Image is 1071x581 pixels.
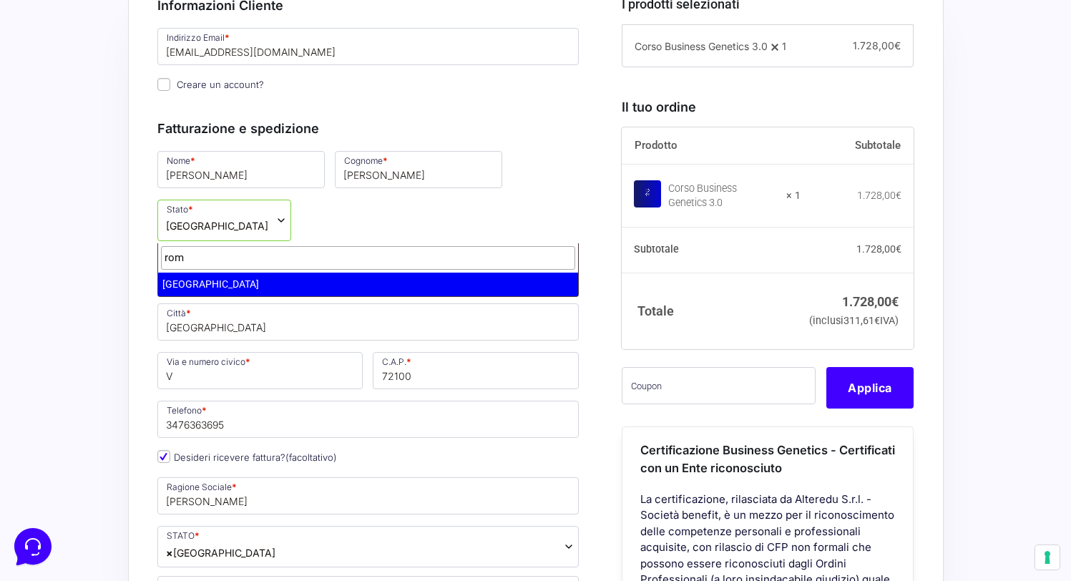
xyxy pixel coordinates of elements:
[99,449,187,482] button: Messaggi
[157,151,325,188] input: Nome *
[46,80,74,109] img: dark
[152,177,263,189] a: Apri Centro Assistenza
[177,79,264,90] span: Creare un account?
[93,129,211,140] span: Inizia una conversazione
[782,40,786,52] span: 1
[640,443,895,475] span: Certificazione Business Genetics - Certificati con un Ente riconosciuto
[157,450,170,463] input: Desideri ricevere fattura?(facoltativo)
[856,243,901,255] bdi: 1.728,00
[157,200,291,241] span: Stato
[157,477,579,514] input: Ragione Sociale *
[69,80,97,109] img: dark
[857,190,901,201] bdi: 1.728,00
[23,177,112,189] span: Trova una risposta
[826,367,914,409] button: Applica
[874,315,880,327] span: €
[668,182,776,210] div: Corso Business Genetics 3.0
[157,28,579,65] input: Indirizzo Email *
[157,303,579,341] input: Città *
[1035,545,1060,570] button: Le tue preferenze relative al consenso per le tecnologie di tracciamento
[187,449,275,482] button: Aiuto
[801,127,914,165] th: Subtotale
[166,545,275,560] span: Italia
[622,228,800,273] th: Subtotale
[32,208,234,223] input: Cerca un articolo...
[896,190,901,201] span: €
[124,469,162,482] p: Messaggi
[896,243,901,255] span: €
[166,545,173,560] span: ×
[786,189,801,203] strong: × 1
[891,294,899,309] span: €
[157,401,579,438] input: Telefono *
[635,40,768,52] span: Corso Business Genetics 3.0
[157,78,170,91] input: Creare un account?
[622,367,816,404] input: Coupon
[166,218,268,233] span: Italia
[220,469,241,482] p: Aiuto
[894,39,901,52] span: €
[11,525,54,568] iframe: Customerly Messenger Launcher
[285,451,337,463] span: (facoltativo)
[853,39,901,52] span: 1.728,00
[373,352,579,389] input: C.A.P. *
[11,449,99,482] button: Home
[23,120,263,149] button: Inizia una conversazione
[622,97,914,117] h3: Il tuo ordine
[157,451,337,463] label: Desideri ricevere fattura?
[23,57,122,69] span: Le tue conversazioni
[843,315,880,327] span: 311,61
[157,352,363,389] input: Via e numero civico *
[622,127,800,165] th: Prodotto
[11,11,240,34] h2: Ciao da Marketers 👋
[43,469,67,482] p: Home
[158,273,579,296] li: [GEOGRAPHIC_DATA]
[157,526,579,567] span: Italia
[809,315,899,327] small: (inclusi IVA)
[23,80,52,109] img: dark
[157,119,579,138] h3: Fatturazione e spedizione
[634,180,661,207] img: Corso Business Genetics 3.0
[335,151,502,188] input: Cognome *
[622,273,800,349] th: Totale
[842,294,899,309] bdi: 1.728,00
